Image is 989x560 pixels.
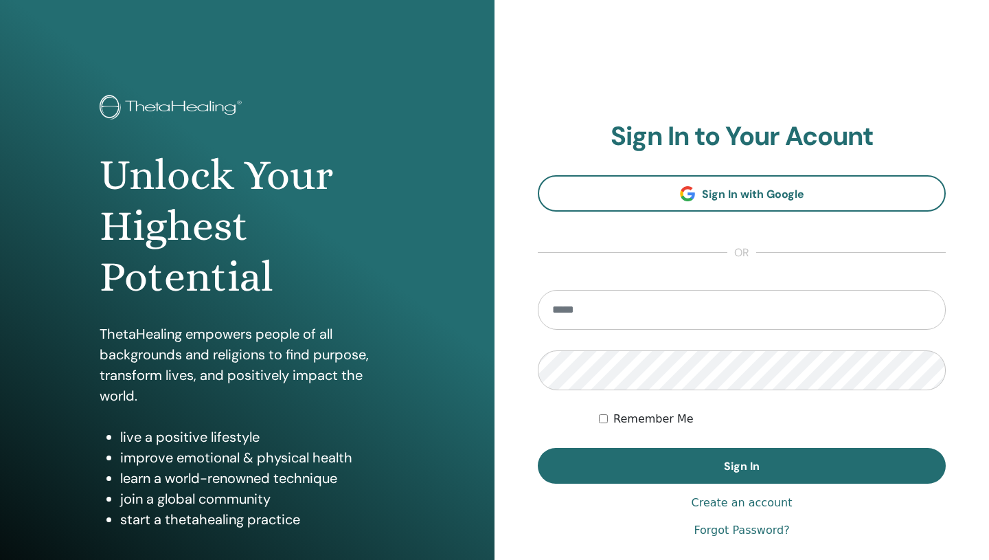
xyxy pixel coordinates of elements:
a: Create an account [691,495,792,511]
h2: Sign In to Your Acount [538,121,946,153]
p: ThetaHealing empowers people of all backgrounds and religions to find purpose, transform lives, a... [100,324,395,406]
li: improve emotional & physical health [120,447,395,468]
span: or [727,245,756,261]
label: Remember Me [613,411,694,427]
span: Sign In [724,459,760,473]
span: Sign In with Google [702,187,804,201]
div: Keep me authenticated indefinitely or until I manually logout [599,411,946,427]
li: learn a world-renowned technique [120,468,395,489]
a: Sign In with Google [538,175,946,212]
a: Forgot Password? [694,522,789,539]
li: start a thetahealing practice [120,509,395,530]
li: join a global community [120,489,395,509]
button: Sign In [538,448,946,484]
li: live a positive lifestyle [120,427,395,447]
h1: Unlock Your Highest Potential [100,150,395,303]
